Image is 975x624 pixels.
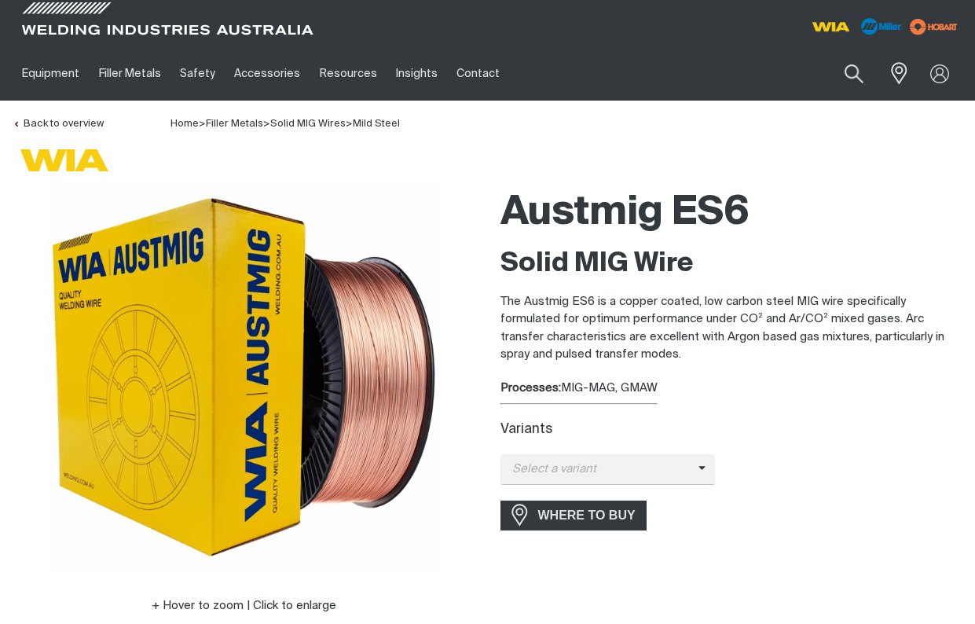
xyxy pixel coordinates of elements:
div: MIG-MAG, GMAW [500,380,963,398]
a: Resources [310,46,387,101]
span: Home [170,119,199,129]
a: Back to overview of Solid MIG Wires [13,119,104,129]
span: > [346,119,353,129]
img: miller [905,15,962,39]
label: Variants [500,423,552,436]
a: Safety [170,46,225,101]
a: Home [170,117,199,129]
span: > [199,119,206,129]
a: Filler Metals [206,119,263,129]
a: Contact [447,46,509,101]
button: Hover to zoom | Click to enlarge [142,596,346,615]
button: Search products [827,55,881,92]
p: The Austmig ES6 is a copper coated, low carbon steel MIG wire specifically formulated for optimum... [500,293,963,364]
a: Mild Steel [353,119,400,129]
a: Accessories [225,46,310,101]
strong: Processes: [500,382,561,394]
span: > [263,119,270,129]
a: Insights [387,46,447,101]
a: Filler Metals [89,46,170,101]
a: Solid MIG Wires [270,119,346,129]
a: Equipment [13,46,89,101]
span: WHERE TO BUY [528,503,646,528]
nav: Main [13,46,725,101]
h2: Solid MIG Wire [500,247,963,281]
span: Select a variant [500,461,698,479]
img: Austmig ES6 [47,180,440,573]
h1: Austmig ES6 [500,188,963,239]
a: WHERE TO BUY [500,501,647,530]
input: Product name or item number... [808,55,881,92]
